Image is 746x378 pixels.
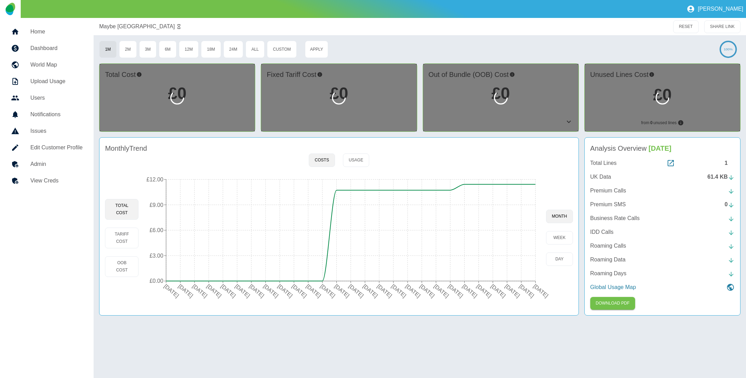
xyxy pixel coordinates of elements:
button: OOB Cost [105,256,138,277]
tspan: [DATE] [262,283,279,298]
h5: Dashboard [30,44,83,52]
a: Issues [6,123,88,139]
tspan: [DATE] [447,283,464,298]
h5: Issues [30,127,83,135]
h5: Admin [30,160,83,168]
tspan: £12.00 [147,177,164,182]
text: 100% [724,47,733,51]
tspan: [DATE] [319,283,336,298]
tspan: [DATE] [433,283,450,298]
tspan: [DATE] [177,283,194,298]
tspan: [DATE] [234,283,251,298]
p: Total Lines [590,159,617,167]
tspan: [DATE] [206,283,223,298]
p: Business Rate Calls [590,214,640,222]
button: 12M [179,41,199,58]
a: Upload Usage [6,73,88,90]
a: IDD Calls [590,228,735,236]
a: Roaming Days [590,269,735,278]
a: UK Data61.4 KB [590,173,735,181]
tspan: [DATE] [362,283,379,298]
p: Premium Calls [590,187,626,195]
a: Maybe [GEOGRAPHIC_DATA] [99,22,175,31]
p: UK Data [590,173,611,181]
tspan: £6.00 [150,227,163,233]
tspan: [DATE] [461,283,478,298]
h5: Upload Usage [30,77,83,86]
button: Total Cost [105,199,138,220]
tspan: [DATE] [348,283,365,298]
div: 61.4 KB [707,173,735,181]
button: Usage [343,153,369,167]
tspan: [DATE] [277,283,294,298]
tspan: [DATE] [248,283,265,298]
button: 6M [159,41,176,58]
tspan: [DATE] [419,283,436,298]
tspan: [DATE] [490,283,507,298]
tspan: [DATE] [291,283,308,298]
tspan: [DATE] [404,283,421,298]
div: 1 [725,159,735,167]
a: Global Usage Map [590,283,735,291]
a: Notifications [6,106,88,123]
tspan: [DATE] [191,283,208,298]
tspan: [DATE] [220,283,237,298]
button: Custom [267,41,297,58]
p: IDD Calls [590,228,614,236]
p: Premium SMS [590,200,626,209]
button: 1M [99,41,117,58]
img: Logo [6,3,15,15]
tspan: [DATE] [390,283,407,298]
button: [PERSON_NAME] [684,2,746,16]
tspan: [DATE] [334,283,351,298]
button: Costs [309,153,335,167]
a: World Map [6,57,88,73]
p: Roaming Calls [590,242,626,250]
tspan: [DATE] [163,283,180,298]
p: Roaming Data [590,256,625,264]
button: Click here to download the most recent invoice. If the current month’s invoice is unavailable, th... [590,297,635,310]
button: week [546,231,573,245]
tspan: £0.00 [150,278,163,284]
button: Apply [305,41,328,58]
a: Roaming Calls [590,242,735,250]
a: Home [6,23,88,40]
span: [DATE] [649,145,671,152]
p: Global Usage Map [590,283,636,291]
tspan: [DATE] [376,283,393,298]
button: month [546,210,573,223]
h5: Users [30,94,83,102]
tspan: [DATE] [305,283,322,298]
button: day [546,252,573,266]
p: Roaming Days [590,269,627,278]
button: 24M [223,41,243,58]
tspan: £9.00 [150,202,163,208]
h4: Monthly Trend [105,143,147,153]
div: 0 [725,200,735,209]
h5: Notifications [30,110,83,119]
h5: Home [30,28,83,36]
button: 2M [119,41,137,58]
button: Tariff Cost [105,228,138,248]
a: Edit Customer Profile [6,139,88,156]
h5: View Creds [30,177,83,185]
tspan: [DATE] [504,283,521,298]
a: Dashboard [6,40,88,57]
h5: Edit Customer Profile [30,143,83,152]
h5: World Map [30,61,83,69]
tspan: £3.00 [150,252,163,258]
a: Admin [6,156,88,172]
button: All [246,41,265,58]
tspan: [DATE] [476,283,492,298]
tspan: [DATE] [533,283,549,298]
a: Users [6,90,88,106]
a: View Creds [6,172,88,189]
a: Premium SMS0 [590,200,735,209]
button: SHARE LINK [704,20,740,33]
button: 18M [201,41,221,58]
a: Business Rate Calls [590,214,735,222]
button: RESET [673,20,699,33]
a: Total Lines1 [590,159,735,167]
tspan: [DATE] [518,283,535,298]
a: Premium Calls [590,187,735,195]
